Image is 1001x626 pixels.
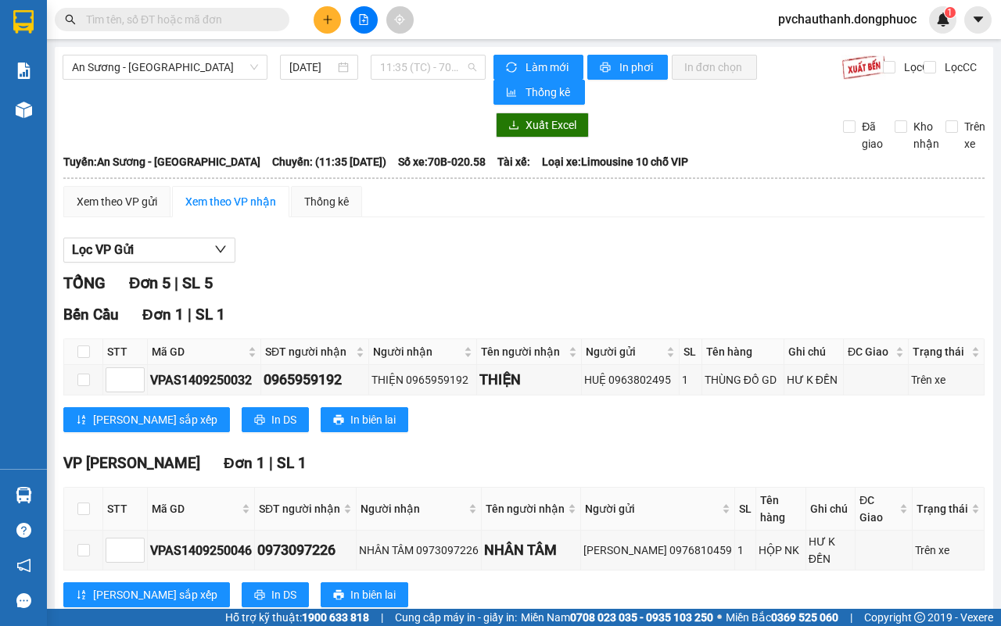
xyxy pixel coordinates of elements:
[482,531,581,571] td: NHÂN TÂM
[16,102,32,118] img: warehouse-icon
[585,500,719,517] span: Người gửi
[907,118,945,152] span: Kho nhận
[16,487,32,503] img: warehouse-icon
[148,365,261,395] td: VPAS1409250032
[672,55,757,80] button: In đơn chọn
[63,582,230,607] button: sort-ascending[PERSON_NAME] sắp xếp
[16,593,31,608] span: message
[479,369,579,391] div: THIỆN
[787,371,841,388] div: HƯ K ĐỀN
[702,339,784,365] th: Tên hàng
[856,118,889,152] span: Đã giao
[93,586,217,603] span: [PERSON_NAME] sắp xếp
[254,414,265,427] span: printer
[259,500,340,517] span: SĐT người nhận
[911,371,981,388] div: Trên xe
[521,609,713,626] span: Miền Nam
[188,306,192,324] span: |
[63,156,260,168] b: Tuyến: An Sương - [GEOGRAPHIC_DATA]
[964,6,992,34] button: caret-down
[277,454,307,472] span: SL 1
[898,59,938,76] span: Lọc CR
[771,611,838,624] strong: 0369 525 060
[508,120,519,132] span: download
[394,14,405,25] span: aim
[477,365,582,395] td: THIỆN
[680,339,702,365] th: SL
[587,55,668,80] button: printerIn phơi
[395,609,517,626] span: Cung cấp máy in - giấy in:
[76,414,87,427] span: sort-ascending
[152,500,239,517] span: Mã GD
[86,11,271,28] input: Tìm tên, số ĐT hoặc mã đơn
[570,611,713,624] strong: 0708 023 035 - 0935 103 250
[586,343,663,360] span: Người gửi
[150,370,258,390] div: VPAS1409250032
[129,274,170,292] span: Đơn 5
[142,306,184,324] span: Đơn 1
[13,10,34,34] img: logo-vxr
[261,365,369,395] td: 0965959192
[737,542,753,559] div: 1
[350,411,396,428] span: In biên lai
[913,343,968,360] span: Trạng thái
[484,539,578,561] div: NHÂN TÂM
[584,371,676,388] div: HUỆ 0963802495
[254,589,265,602] span: printer
[717,614,722,621] span: ⚪️
[63,407,230,432] button: sort-ascending[PERSON_NAME] sắp xếp
[914,612,925,623] span: copyright
[373,343,461,360] span: Người nhận
[214,243,227,256] span: down
[371,371,475,388] div: THIỆN 0965959192
[271,411,296,428] span: In DS
[257,539,353,561] div: 0973097226
[600,62,613,74] span: printer
[493,55,583,80] button: syncLàm mới
[859,492,896,526] span: ĐC Giao
[302,611,369,624] strong: 1900 633 818
[321,582,408,607] button: printerIn biên lai
[726,609,838,626] span: Miền Bắc
[361,500,465,517] span: Người nhận
[583,542,732,559] div: [PERSON_NAME] 0976810459
[759,542,803,559] div: HỘP NK
[103,488,148,531] th: STT
[915,542,981,559] div: Trên xe
[264,369,366,391] div: 0965959192
[63,274,106,292] span: TỔNG
[809,533,852,567] div: HƯ K ĐỀN
[242,407,309,432] button: printerIn DS
[322,14,333,25] span: plus
[269,454,273,472] span: |
[542,153,688,170] span: Loại xe: Limousine 10 chỗ VIP
[971,13,985,27] span: caret-down
[380,55,475,79] span: 11:35 (TC) - 70B-020.58
[65,14,76,25] span: search
[486,500,565,517] span: Tên người nhận
[497,153,530,170] span: Tài xế:
[242,582,309,607] button: printerIn DS
[333,414,344,427] span: printer
[103,339,148,365] th: STT
[841,55,886,80] img: 9k=
[148,531,255,571] td: VPAS1409250046
[850,609,852,626] span: |
[496,113,589,138] button: downloadXuất Excel
[72,240,134,259] span: Lọc VP Gửi
[304,193,349,210] div: Thống kê
[16,558,31,573] span: notification
[314,6,341,34] button: plus
[333,589,344,602] span: printer
[289,59,335,76] input: 14/09/2025
[705,371,781,388] div: THÙNG ĐỒ GD
[806,488,856,531] th: Ghi chú
[196,306,225,324] span: SL 1
[938,59,979,76] span: Lọc CC
[386,6,414,34] button: aim
[255,531,357,571] td: 0973097226
[321,407,408,432] button: printerIn biên lai
[271,586,296,603] span: In DS
[77,193,157,210] div: Xem theo VP gửi
[152,343,245,360] span: Mã GD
